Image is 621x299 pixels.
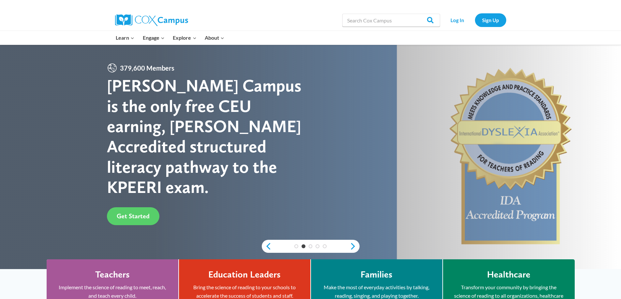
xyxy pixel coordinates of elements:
span: Learn [116,34,134,42]
span: Get Started [117,212,150,220]
img: Cox Campus [115,14,188,26]
span: About [205,34,224,42]
span: 379,600 Members [117,63,177,73]
h4: Families [361,269,392,280]
a: Sign Up [475,13,506,27]
a: Get Started [107,207,159,225]
nav: Secondary Navigation [443,13,506,27]
span: Explore [173,34,196,42]
input: Search Cox Campus [342,14,440,27]
div: [PERSON_NAME] Campus is the only free CEU earning, [PERSON_NAME] Accredited structured literacy p... [107,75,311,197]
a: Log In [443,13,472,27]
h4: Teachers [95,269,130,280]
nav: Primary Navigation [112,31,229,45]
span: Engage [143,34,165,42]
h4: Healthcare [487,269,530,280]
h4: Education Leaders [208,269,281,280]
